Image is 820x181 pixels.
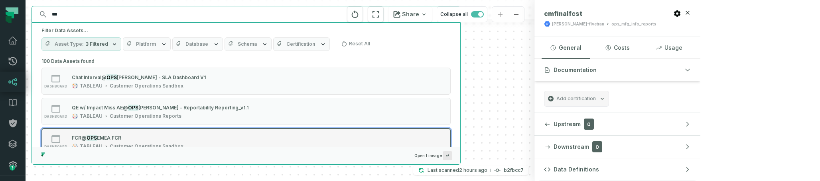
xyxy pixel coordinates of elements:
[593,37,641,58] button: Costs
[459,167,487,173] relative-time: Sep 25, 2025, 3:55 PM GMT+3
[534,113,700,135] button: Upstream0
[72,74,101,80] span: Chat Interval
[286,41,315,47] span: Certification
[544,10,582,18] span: cmfinalfcst
[81,135,87,141] span: @
[97,135,121,141] span: EMEA FCR
[172,37,223,51] button: Database
[80,143,102,150] div: TABLEAU
[55,41,84,47] span: Asset Type
[554,120,581,128] span: Upstream
[110,143,183,150] div: Customer Operations Sandbox
[185,41,208,47] span: Database
[41,37,121,51] button: Asset Type3 Filtered
[554,165,599,173] span: Data Definitions
[80,113,102,119] div: TABLEAU
[123,37,171,51] button: Platform
[123,105,128,111] span: @
[101,74,106,80] span: @
[554,66,597,74] span: Documentation
[413,165,528,175] button: Last scanned[DATE] 3:55:01 PMb2fbcc7
[504,168,524,173] h4: b2fbcc7
[128,105,138,111] mark: OPS
[443,151,452,160] span: Press ↵ to add a new Data Asset to the graph
[645,37,693,58] button: Usage
[556,95,596,102] span: Add certification
[544,91,609,107] button: Add certification
[80,83,102,89] div: TABLEAU
[72,135,81,141] span: FCR
[552,21,604,27] div: juul-fivetran
[238,41,257,47] span: Schema
[44,115,67,119] span: dashboard
[9,164,16,171] div: Tooltip anchor
[428,166,487,174] p: Last scanned
[388,6,432,22] button: Share
[592,141,602,152] span: 0
[414,151,452,160] span: Open Lineage
[110,113,181,119] div: Customer Operations Reports
[41,98,451,125] button: dashboardTABLEAUCustomer Operations Reports
[32,56,460,147] div: Suggestions
[44,145,67,149] span: dashboard
[508,7,524,22] button: zoom out
[542,37,590,58] button: General
[534,158,700,181] button: Data Definitions
[611,21,656,27] div: ops_mfg_info_reports
[584,119,594,130] span: 0
[225,37,272,51] button: Schema
[534,59,700,81] button: Documentation
[117,74,206,80] span: [PERSON_NAME] - SLA Dashboard V1
[87,135,97,141] mark: OPS
[106,74,117,80] mark: OPS
[437,6,487,22] button: Collapse all
[338,37,373,50] button: Reset All
[136,41,156,47] span: Platform
[534,136,700,158] button: Downstream0
[41,128,451,155] button: dashboardTABLEAUCustomer Operations Sandbox
[72,105,123,111] span: QE w/ Impact Miss AE
[554,143,589,151] span: Downstream
[85,41,108,47] span: 3 Filtered
[41,27,451,34] h5: Filter Data Assets...
[138,105,248,111] span: [PERSON_NAME] - Reportability Reporting_v1.1
[110,83,183,89] div: Customer Operations Sandbox
[44,84,67,88] span: dashboard
[273,37,330,51] button: Certification
[41,68,451,95] button: dashboardTABLEAUCustomer Operations Sandbox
